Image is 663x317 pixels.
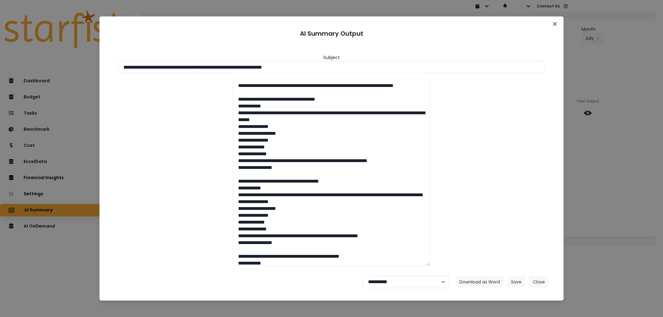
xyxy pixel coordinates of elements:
header: Subject [323,54,340,61]
button: Download as Word [456,276,504,288]
button: Save [507,276,525,288]
header: AI Summary Output [107,24,556,43]
button: Close [529,276,549,288]
button: Close [550,19,560,29]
